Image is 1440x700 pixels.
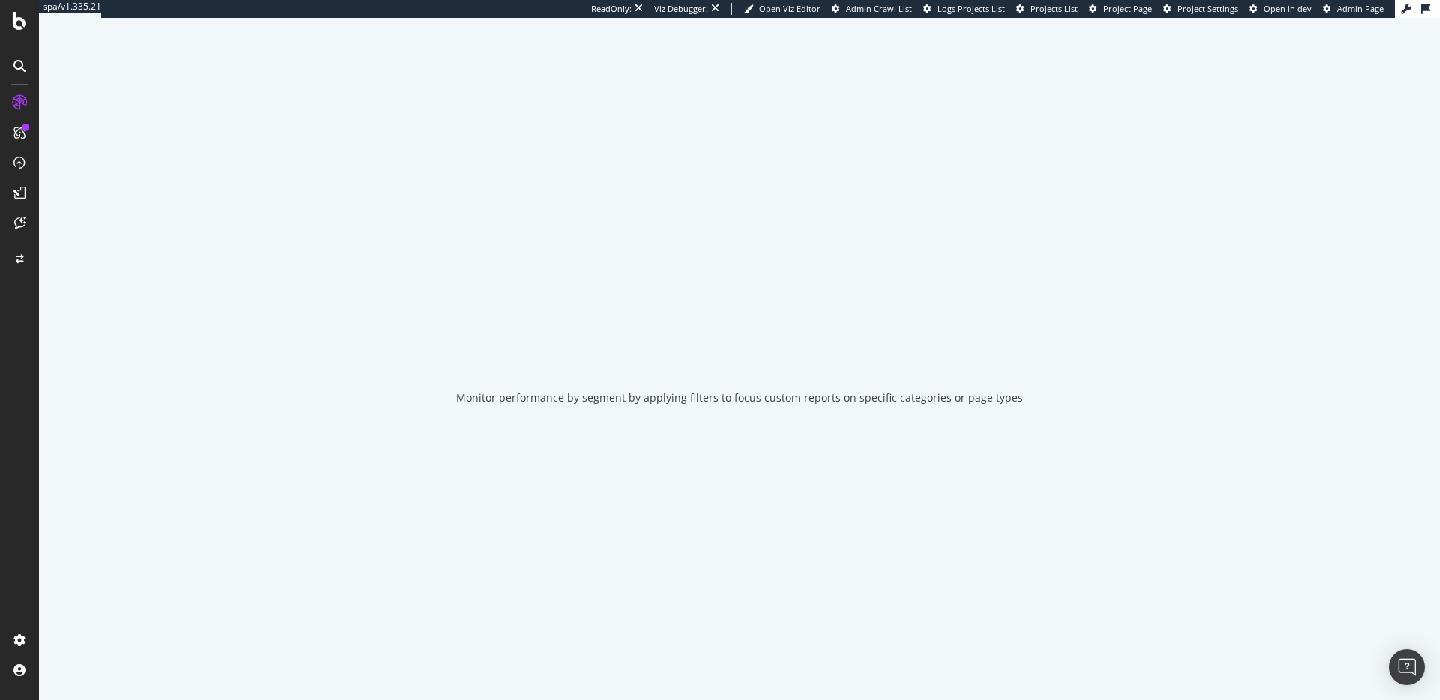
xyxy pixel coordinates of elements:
div: animation [685,313,793,366]
span: Projects List [1030,3,1078,14]
div: Open Intercom Messenger [1389,649,1425,685]
div: ReadOnly: [591,3,631,15]
a: Projects List [1016,3,1078,15]
span: Admin Page [1337,3,1384,14]
span: Admin Crawl List [846,3,912,14]
a: Logs Projects List [923,3,1005,15]
span: Open in dev [1264,3,1312,14]
span: Project Settings [1177,3,1238,14]
a: Admin Page [1323,3,1384,15]
span: Logs Projects List [937,3,1005,14]
span: Project Page [1103,3,1152,14]
a: Open in dev [1249,3,1312,15]
div: Monitor performance by segment by applying filters to focus custom reports on specific categories... [456,390,1023,405]
a: Project Page [1089,3,1152,15]
div: Viz Debugger: [654,3,708,15]
span: Open Viz Editor [759,3,820,14]
a: Project Settings [1163,3,1238,15]
a: Admin Crawl List [832,3,912,15]
a: Open Viz Editor [744,3,820,15]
